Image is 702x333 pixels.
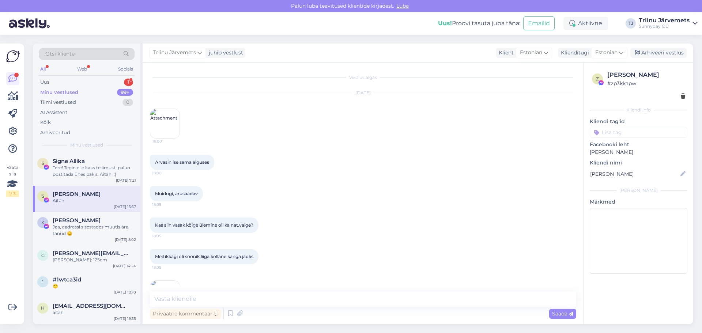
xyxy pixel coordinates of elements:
[6,190,19,197] div: 1 / 3
[40,99,76,106] div: Tiimi vestlused
[42,193,44,199] span: S
[40,109,67,116] div: AI Assistent
[496,49,514,57] div: Klient
[595,49,618,57] span: Estonian
[117,89,133,96] div: 99+
[114,290,136,295] div: [DATE] 10:10
[150,74,576,81] div: Vestlus algas
[590,127,687,138] input: Lisa tag
[520,49,542,57] span: Estonian
[152,202,180,207] span: 18:05
[117,64,135,74] div: Socials
[630,48,687,58] div: Arhiveeri vestlus
[590,107,687,113] div: Kliendi info
[6,164,19,197] div: Vaata siia
[150,309,221,319] div: Privaatne kommentaar
[152,139,180,144] span: 18:00
[115,237,136,242] div: [DATE] 8:02
[150,90,576,96] div: [DATE]
[155,159,209,165] span: Arvasin ise sama alguses
[152,233,180,239] span: 18:05
[438,20,452,27] b: Uus!
[596,76,599,82] span: z
[41,253,45,258] span: g
[590,187,687,194] div: [PERSON_NAME]
[116,178,136,183] div: [DATE] 7:21
[53,309,136,316] div: aitäh
[590,148,687,156] p: [PERSON_NAME]
[155,254,253,259] span: Meil ikkagi oli soonik liiga kollane kanga jaoks
[607,71,685,79] div: [PERSON_NAME]
[590,159,687,167] p: Kliendi nimi
[590,141,687,148] p: Facebooki leht
[53,224,136,237] div: Jaa, aadressi sisestades muutis ära, tänud 😊
[590,198,687,206] p: Märkmed
[394,3,411,9] span: Luba
[206,49,243,57] div: juhib vestlust
[607,79,685,87] div: # zp3kkapw
[552,310,573,317] span: Saada
[152,170,180,176] span: 18:00
[590,118,687,125] p: Kliendi tag'id
[155,191,198,196] span: Muidugi, arusaadav
[639,18,690,23] div: Triinu Järvemets
[563,17,608,30] div: Aktiivne
[53,257,136,263] div: [PERSON_NAME]: 125cm
[40,129,70,136] div: Arhiveeritud
[6,49,20,63] img: Askly Logo
[113,263,136,269] div: [DATE] 14:24
[53,164,136,178] div: Tere! Tegin eile kaks tellimust, palun postitada ühes pakis. Aitäh! :)
[114,316,136,321] div: [DATE] 19:35
[41,220,45,225] span: K
[114,204,136,209] div: [DATE] 15:57
[42,279,44,284] span: 1
[124,79,133,86] div: 1
[438,19,520,28] div: Proovi tasuta juba täna:
[53,197,136,204] div: Aitäh
[53,250,129,257] span: greta.kalla@gmail.com
[45,50,75,58] span: Otsi kliente
[42,160,44,166] span: S
[53,217,101,224] span: Karina Karelina
[523,16,555,30] button: Emailid
[639,18,698,29] a: Triinu JärvemetsSunnyday OÜ
[39,64,47,74] div: All
[70,142,103,148] span: Minu vestlused
[150,109,180,138] img: Attachment
[590,170,679,178] input: Lisa nimi
[626,18,636,29] div: TJ
[53,303,129,309] span: heli.hanga@mail.ee
[153,49,196,57] span: Triinu Järvemets
[150,281,180,310] img: Attachment
[639,23,690,29] div: Sunnyday OÜ
[40,119,51,126] div: Kõik
[122,99,133,106] div: 0
[40,79,49,86] div: Uus
[53,276,81,283] span: #1wtca3id
[155,222,253,228] span: Kas siin vasak kõige ülemine oli ka nat.valge?
[53,283,136,290] div: 🙂
[558,49,589,57] div: Klienditugi
[152,265,180,270] span: 18:05
[76,64,88,74] div: Web
[53,158,85,164] span: Signe Allika
[41,305,45,311] span: h
[40,89,78,96] div: Minu vestlused
[53,191,101,197] span: Sirel Rootsma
